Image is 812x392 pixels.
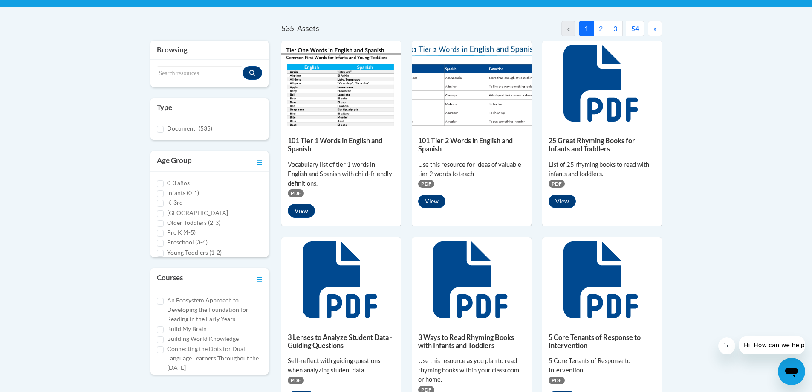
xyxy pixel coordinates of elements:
span: Hi. How can we help? [5,6,69,13]
button: 2 [593,21,608,36]
label: Build My Brain [167,324,207,334]
h3: Courses [157,273,183,285]
h3: Browsing [157,45,263,55]
h5: 5 Core Tenants of Response to Intervention [549,333,656,350]
label: Cox Campus Structured Literacy Certificate Exam [167,373,263,392]
a: Toggle collapse [257,155,262,167]
button: View [418,195,445,208]
label: An Ecosystem Approach to Developing the Foundation for Reading in the Early Years [167,296,263,324]
button: View [549,195,576,208]
label: 0-3 años [167,178,190,188]
label: Young Toddlers (1-2) [167,248,222,257]
span: PDF [418,180,434,188]
h5: 101 Tier 1 Words in English and Spanish [288,136,395,153]
span: Assets [297,24,319,33]
input: Search resources [157,66,243,81]
h5: 3 Ways to Read Rhyming Books with Infants and Toddlers [418,333,525,350]
iframe: Message from company [739,336,805,354]
label: Connecting the Dots for Dual Language Learners Throughout the [DATE] [167,344,263,372]
span: PDF [288,377,304,384]
nav: Pagination Navigation [471,21,662,36]
label: Infants (0-1) [167,188,199,197]
button: 3 [608,21,623,36]
div: List of 25 rhyming books to read with infants and toddlers. [549,160,656,179]
label: Preschool (3-4) [167,238,208,247]
label: Older Toddlers (2-3) [167,218,220,227]
div: Use this resource for ideas of valuable tier 2 words to teach [418,160,525,179]
label: K-3rd [167,198,183,207]
div: Vocabulary list of tier 1 words in English and Spanish with child-friendly definitions. [288,160,395,188]
img: 836e94b2-264a-47ae-9840-fb2574307f3b.pdf [412,41,532,126]
button: 1 [579,21,594,36]
h3: Type [157,102,263,113]
button: 54 [626,21,644,36]
button: Search resources [243,66,262,80]
span: PDF [549,180,565,188]
iframe: Close message [718,337,735,354]
label: [GEOGRAPHIC_DATA] [167,208,228,218]
div: Self-reflect with guiding questions when analyzing student data. [288,356,395,375]
iframe: Button to launch messaging window [778,358,805,385]
h3: Age Group [157,155,192,167]
label: Building World Knowledge [167,334,239,343]
span: Document [167,125,195,132]
span: PDF [288,189,304,197]
span: PDF [549,377,565,384]
span: (535) [199,125,212,132]
img: d35314be-4b7e-462d-8f95-b17e3d3bb747.pdf [281,41,401,126]
label: Pre K (4-5) [167,228,196,237]
button: Next [648,21,662,36]
span: 535 [281,24,294,33]
span: » [653,24,656,32]
h5: 3 Lenses to Analyze Student Data - Guiding Questions [288,333,395,350]
h5: 25 Great Rhyming Books for Infants and Toddlers [549,136,656,153]
div: 5 Core Tenants of Response to Intervention [549,356,656,375]
h5: 101 Tier 2 Words in English and Spanish [418,136,525,153]
button: View [288,204,315,218]
a: Toggle collapse [257,273,262,285]
div: Use this resource as you plan to read rhyming books within your classroom or home. [418,356,525,384]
